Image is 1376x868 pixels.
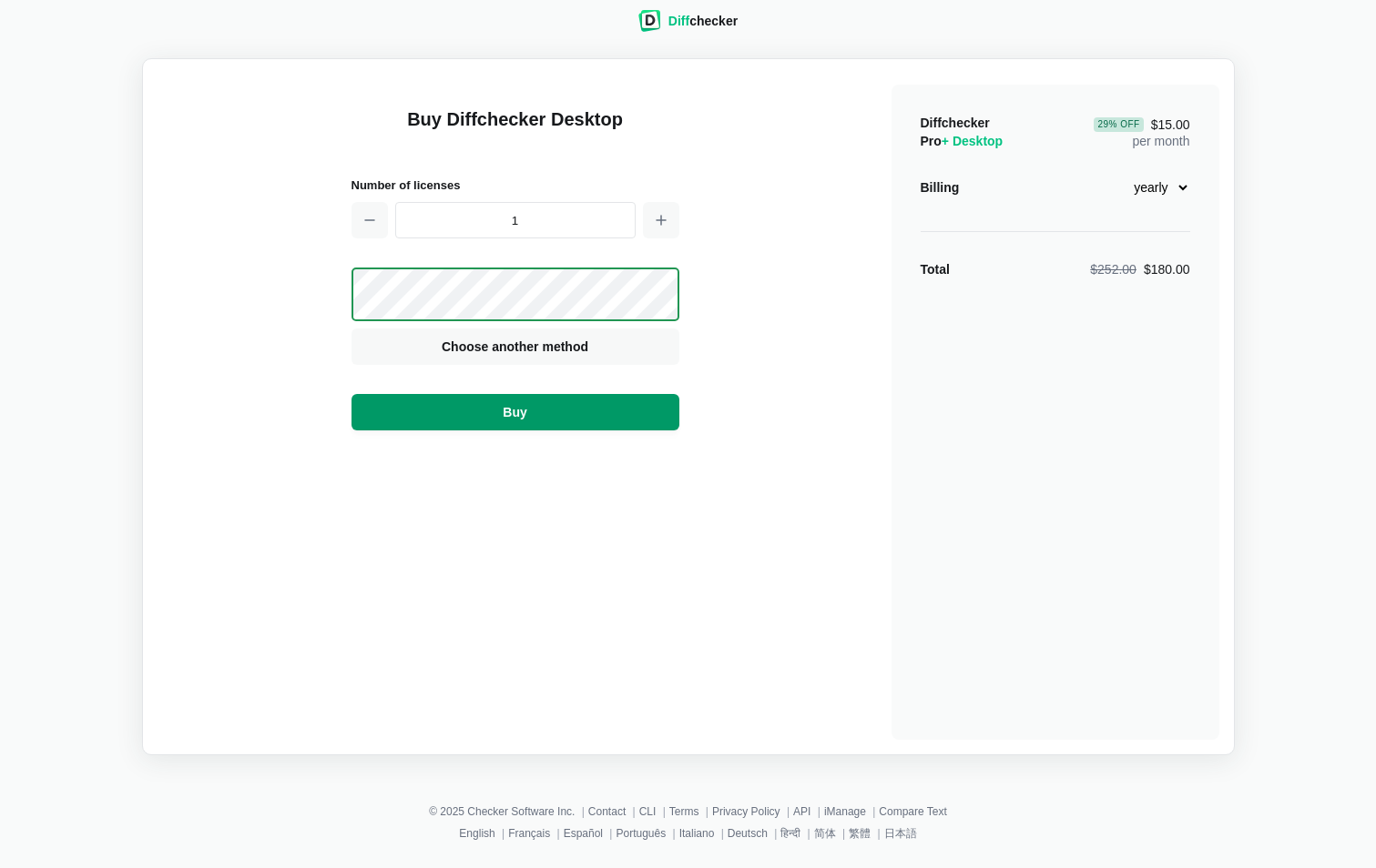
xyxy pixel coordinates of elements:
[1090,262,1136,277] span: $252.00
[1094,114,1189,150] div: per month
[824,805,866,818] a: iManage
[780,827,800,840] a: हिन्दी
[884,827,917,840] a: 日本語
[1094,117,1143,132] div: 29 % Off
[639,805,657,818] a: CLI
[352,176,679,195] h2: Number of licenses
[814,827,836,840] a: 简体
[942,134,1003,148] span: + Desktop
[352,328,679,365] button: Choose another method
[669,805,699,818] a: Terms
[588,805,626,818] a: Contact
[793,805,810,818] a: API
[921,134,1004,148] span: Pro
[564,827,603,840] a: Español
[668,12,738,30] div: checker
[712,805,780,818] a: Privacy Policy
[921,262,950,277] strong: Total
[849,827,871,840] a: 繁體
[638,10,661,32] img: Diffchecker logo
[352,394,679,430] button: Buy
[879,805,946,818] a: Compare Text
[616,827,666,840] a: Português
[1090,260,1189,278] div: $180.00
[438,338,592,356] span: Choose another method
[508,827,550,840] a: Français
[1094,117,1189,132] span: $15.00
[429,802,588,821] li: © 2025 Checker Software Inc.
[921,116,990,130] span: Diffchecker
[921,178,960,197] div: Billing
[459,827,494,840] a: English
[395,202,636,238] input: 1
[499,403,530,421] span: Buy
[728,827,768,840] a: Deutsch
[638,20,738,35] a: Diffchecker logoDiffchecker
[679,827,715,840] a: Italiano
[668,14,689,28] span: Diff
[352,106,679,154] h1: Buy Diffchecker Desktop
